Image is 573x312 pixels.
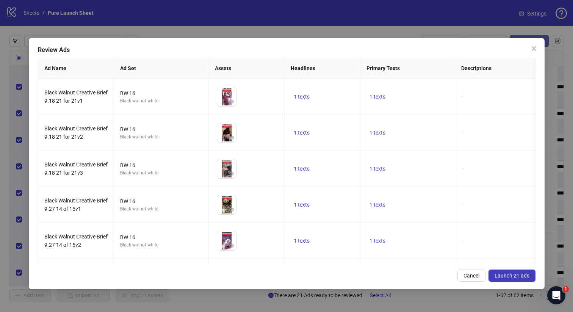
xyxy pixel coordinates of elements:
[120,205,202,213] div: Black walnut white
[366,164,388,173] button: 1 texts
[120,161,202,169] div: BW 16
[294,238,310,244] span: 1 texts
[38,45,535,55] div: Review Ads
[229,135,234,140] span: eye
[366,236,388,245] button: 1 texts
[369,94,385,100] span: 1 texts
[227,97,236,106] button: Preview
[44,161,108,176] span: Black Walnut Creative Brief 9.18 21 for 21v3
[294,130,310,136] span: 1 texts
[120,233,202,241] div: BW 16
[227,205,236,214] button: Preview
[44,198,108,212] span: Black Walnut Creative Brief 9.27 14 of 15v1
[227,169,236,178] button: Preview
[120,97,202,105] div: Black walnut white
[229,207,234,212] span: eye
[120,197,202,205] div: BW 16
[120,241,202,249] div: Black walnut white
[494,273,529,279] span: Launch 21 ads
[294,202,310,208] span: 1 texts
[44,234,108,248] span: Black Walnut Creative Brief 9.27 14 of 15v2
[114,58,209,79] th: Ad Set
[461,238,463,244] span: -
[369,238,385,244] span: 1 texts
[488,270,535,282] button: Launch 21 ads
[463,273,479,279] span: Cancel
[291,128,313,137] button: 1 texts
[44,89,108,104] span: Black Walnut Creative Brief 9.18 21 for 21v1
[209,58,285,79] th: Assets
[369,130,385,136] span: 1 texts
[291,164,313,173] button: 1 texts
[217,231,236,250] img: Asset 1
[366,92,388,101] button: 1 texts
[229,171,234,176] span: eye
[229,243,234,248] span: eye
[366,128,388,137] button: 1 texts
[360,58,455,79] th: Primary Texts
[563,286,569,292] span: 1
[531,45,537,52] span: close
[217,87,236,106] img: Asset 1
[369,202,385,208] span: 1 texts
[291,200,313,209] button: 1 texts
[217,123,236,142] img: Asset 1
[291,92,313,101] button: 1 texts
[294,166,310,172] span: 1 texts
[461,130,463,136] span: -
[120,89,202,97] div: BW 16
[528,42,540,55] button: Close
[285,58,360,79] th: Headlines
[229,99,234,104] span: eye
[369,166,385,172] span: 1 texts
[217,195,236,214] img: Asset 1
[294,94,310,100] span: 1 texts
[227,133,236,142] button: Preview
[457,270,485,282] button: Cancel
[120,169,202,177] div: Black walnut white
[461,94,463,100] span: -
[461,202,463,208] span: -
[366,200,388,209] button: 1 texts
[120,133,202,141] div: Black walnut white
[38,58,114,79] th: Ad Name
[461,166,463,172] span: -
[227,241,236,250] button: Preview
[120,125,202,133] div: BW 16
[547,286,565,304] iframe: Intercom live chat
[455,58,550,79] th: Descriptions
[44,125,108,140] span: Black Walnut Creative Brief 9.18 21 for 21v2
[217,159,236,178] img: Asset 1
[291,236,313,245] button: 1 texts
